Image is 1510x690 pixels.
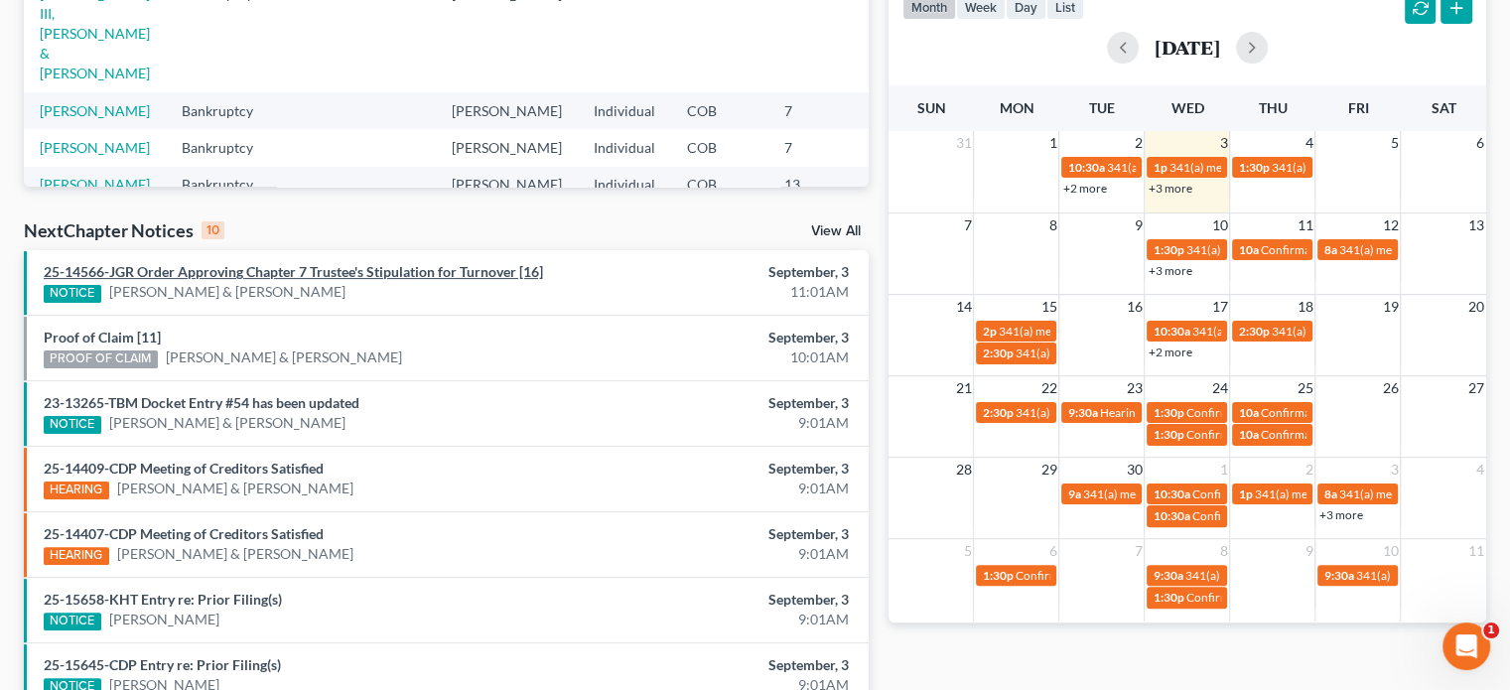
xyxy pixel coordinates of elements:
[594,655,849,675] div: September, 3
[1038,295,1058,319] span: 15
[1015,345,1302,360] span: 341(a) meeting for [MEDICAL_DATA][PERSON_NAME]
[868,92,963,129] td: 25-10740
[768,92,868,129] td: 7
[1046,539,1058,563] span: 6
[44,525,324,542] a: 25-14407-CDP Meeting of Creditors Satisfied
[1474,458,1486,482] span: 4
[1217,131,1229,155] span: 3
[44,350,158,368] div: PROOF OF CLAIM
[1124,376,1144,400] span: 23
[1238,324,1269,339] span: 2:30p
[1209,295,1229,319] span: 17
[868,167,963,243] td: 22-14148
[953,131,973,155] span: 31
[1217,458,1229,482] span: 1
[671,167,768,243] td: COB
[1238,242,1258,257] span: 10a
[436,92,578,129] td: [PERSON_NAME]
[594,524,849,544] div: September, 3
[1474,131,1486,155] span: 6
[1153,324,1189,339] span: 10:30a
[1067,160,1104,175] span: 10:30a
[594,590,849,610] div: September, 3
[982,345,1013,360] span: 2:30p
[594,347,849,367] div: 10:01AM
[1466,213,1486,237] span: 13
[594,393,849,413] div: September, 3
[40,139,150,156] a: [PERSON_NAME]
[1046,213,1058,237] span: 8
[1153,242,1183,257] span: 1:30p
[961,213,973,237] span: 7
[671,129,768,166] td: COB
[953,376,973,400] span: 21
[1185,590,1413,605] span: Confirmation Hearing for [PERSON_NAME]
[594,262,849,282] div: September, 3
[1153,590,1183,605] span: 1:30p
[594,479,849,498] div: 9:01AM
[982,405,1013,420] span: 2:30p
[594,328,849,347] div: September, 3
[1067,486,1080,501] span: 9a
[1153,405,1183,420] span: 1:30p
[1295,376,1314,400] span: 25
[44,656,281,673] a: 25-15645-CDP Entry re: Prior Filing(s)
[1238,486,1252,501] span: 1p
[166,92,290,129] td: Bankruptcy
[1238,427,1258,442] span: 10a
[1380,539,1400,563] span: 10
[1038,458,1058,482] span: 29
[594,544,849,564] div: 9:01AM
[961,539,973,563] span: 5
[1153,568,1182,583] span: 9:30a
[1466,376,1486,400] span: 27
[166,167,290,243] td: Bankruptcy
[1185,242,1377,257] span: 341(a) meeting for [PERSON_NAME]
[44,482,109,499] div: HEARING
[44,263,543,280] a: 25-14566-JGR Order Approving Chapter 7 Trustee's Stipulation for Turnover [16]
[1380,376,1400,400] span: 26
[1209,213,1229,237] span: 10
[594,610,849,629] div: 9:01AM
[1380,295,1400,319] span: 19
[1067,405,1097,420] span: 9:30a
[1295,213,1314,237] span: 11
[1271,160,1462,175] span: 341(a) meeting for [PERSON_NAME]
[44,416,101,434] div: NOTICE
[1442,622,1490,670] iframe: Intercom live chat
[40,102,150,119] a: [PERSON_NAME]
[982,324,996,339] span: 2p
[1303,539,1314,563] span: 9
[1318,507,1362,522] a: +3 more
[1258,99,1287,116] span: Thu
[1209,376,1229,400] span: 24
[109,413,345,433] a: [PERSON_NAME] & [PERSON_NAME]
[1089,99,1115,116] span: Tue
[811,224,861,238] a: View All
[117,544,353,564] a: [PERSON_NAME] & [PERSON_NAME]
[578,129,671,166] td: Individual
[1431,99,1455,116] span: Sat
[1347,99,1368,116] span: Fri
[578,92,671,129] td: Individual
[44,547,109,565] div: HEARING
[594,413,849,433] div: 9:01AM
[1062,181,1106,196] a: +2 more
[999,99,1033,116] span: Mon
[436,129,578,166] td: [PERSON_NAME]
[1153,160,1167,175] span: 1p
[1295,295,1314,319] span: 18
[1466,539,1486,563] span: 11
[1323,568,1353,583] span: 9:30a
[953,458,973,482] span: 28
[1148,345,1191,359] a: +2 more
[44,460,324,477] a: 25-14409-CDP Meeting of Creditors Satisfied
[117,479,353,498] a: [PERSON_NAME] & [PERSON_NAME]
[109,610,219,629] a: [PERSON_NAME]
[1466,295,1486,319] span: 20
[1303,131,1314,155] span: 4
[1155,37,1220,58] h2: [DATE]
[1323,242,1336,257] span: 8a
[998,324,1295,339] span: 341(a) meeting for [PERSON_NAME] & [PERSON_NAME]
[1168,160,1465,175] span: 341(a) meeting for [PERSON_NAME] & [PERSON_NAME]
